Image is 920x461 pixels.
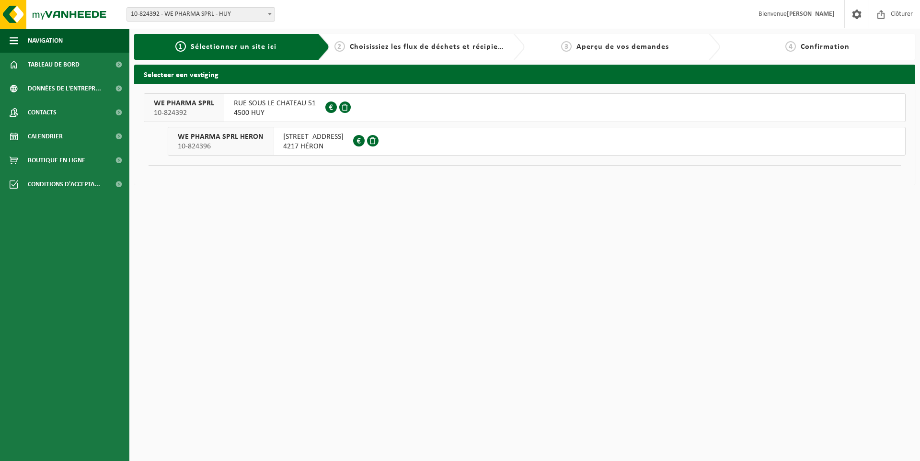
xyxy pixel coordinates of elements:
span: 4 [785,41,796,52]
span: Données de l'entrepr... [28,77,101,101]
span: 10-824392 [154,108,214,118]
span: Calendrier [28,124,63,148]
strong: [PERSON_NAME] [787,11,835,18]
span: Contacts [28,101,57,124]
span: Tableau de bord [28,53,80,77]
span: 10-824396 [178,142,264,151]
span: 4500 HUY [234,108,316,118]
span: Navigation [28,29,63,53]
span: Aperçu de vos demandes [576,43,669,51]
span: 3 [561,41,572,52]
span: Confirmation [801,43,850,51]
span: WE PHARMA SPRL [154,99,214,108]
span: 1 [175,41,186,52]
span: 4217 HÉRON [283,142,344,151]
span: 10-824392 - WE PHARMA SPRL - HUY [126,7,275,22]
span: 10-824392 - WE PHARMA SPRL - HUY [127,8,275,21]
h2: Selecteer een vestiging [134,65,915,83]
span: WE PHARMA SPRL HERON [178,132,264,142]
button: WE PHARMA SPRL 10-824392 RUE SOUS LE CHATEAU 514500 HUY [144,93,906,122]
button: WE PHARMA SPRL HERON 10-824396 [STREET_ADDRESS]4217 HÉRON [168,127,906,156]
span: RUE SOUS LE CHATEAU 51 [234,99,316,108]
span: Sélectionner un site ici [191,43,276,51]
span: 2 [334,41,345,52]
span: Conditions d'accepta... [28,172,100,196]
span: [STREET_ADDRESS] [283,132,344,142]
span: Boutique en ligne [28,148,85,172]
span: Choisissiez les flux de déchets et récipients [350,43,509,51]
